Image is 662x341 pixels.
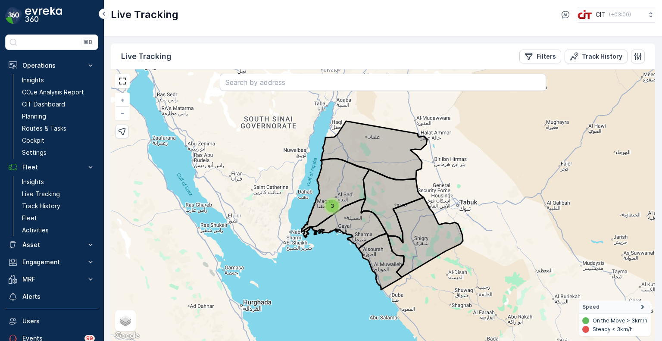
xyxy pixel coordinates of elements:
p: On the Move > 3km/h [593,317,647,324]
button: Fleet [5,159,98,176]
a: CIT Dashboard [19,98,98,110]
a: Settings [19,147,98,159]
p: CIT [596,10,606,19]
summary: Speed [579,300,651,314]
button: Asset [5,236,98,253]
img: cit-logo_pOk6rL0.png [578,10,592,19]
button: MRF [5,271,98,288]
button: Engagement [5,253,98,271]
p: Settings [22,148,47,157]
p: ( +03:00 ) [609,11,631,18]
p: Engagement [22,258,81,266]
p: Planning [22,112,46,121]
a: Fleet [19,212,98,224]
span: Speed [582,303,600,310]
p: Fleet [22,163,81,172]
img: logo [5,7,22,24]
a: CO₂e Analysis Report [19,86,98,98]
p: Track History [582,52,622,61]
a: Planning [19,110,98,122]
p: MRF [22,275,81,284]
a: Alerts [5,288,98,305]
p: Asset [22,241,81,249]
span: − [121,109,125,116]
button: CIT(+03:00) [578,7,655,22]
p: Steady < 3km/h [593,326,633,333]
input: Search by address [220,74,546,91]
p: Insights [22,178,44,186]
p: CIT Dashboard [22,100,65,109]
p: Live Tracking [22,190,60,198]
a: View Fullscreen [116,75,129,88]
button: Operations [5,57,98,74]
p: ⌘B [84,39,92,46]
a: Zoom In [116,94,129,106]
a: Track History [19,200,98,212]
p: Cockpit [22,136,44,145]
p: Track History [22,202,60,210]
p: Alerts [22,292,95,301]
p: Routes & Tasks [22,124,66,133]
p: Activities [22,226,49,235]
p: Live Tracking [111,8,178,22]
span: 3 [331,203,334,209]
a: Insights [19,74,98,86]
p: Filters [537,52,556,61]
p: CO₂e Analysis Report [22,88,84,97]
div: 3 [324,197,341,215]
a: Live Tracking [19,188,98,200]
a: Cockpit [19,135,98,147]
p: Fleet [22,214,37,222]
a: Routes & Tasks [19,122,98,135]
p: Operations [22,61,81,70]
a: Insights [19,176,98,188]
button: Filters [519,50,561,63]
p: Users [22,317,95,325]
p: Insights [22,76,44,84]
a: Users [5,313,98,330]
img: logo_dark-DEwI_e13.png [25,7,62,24]
a: Zoom Out [116,106,129,119]
button: Track History [565,50,628,63]
a: Layers [116,311,135,330]
span: + [121,96,125,103]
a: Activities [19,224,98,236]
p: Live Tracking [121,50,172,63]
